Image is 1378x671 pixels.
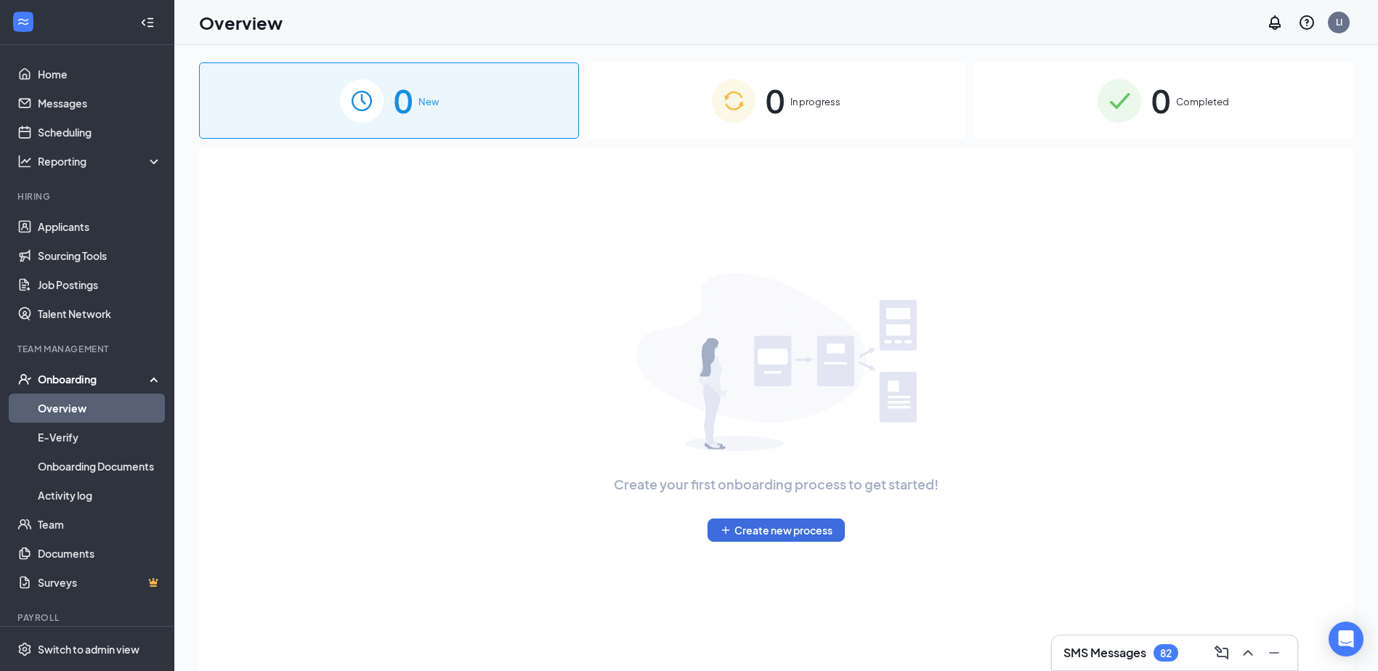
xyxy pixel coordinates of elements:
span: New [418,94,439,109]
svg: Notifications [1266,14,1284,31]
span: 0 [394,76,413,126]
a: SurveysCrown [38,568,162,597]
svg: Minimize [1265,644,1283,662]
span: 0 [766,76,785,126]
span: Completed [1176,94,1229,109]
div: Reporting [38,154,163,168]
svg: ComposeMessage [1213,644,1231,662]
a: E-Verify [38,423,162,452]
div: LI [1336,16,1342,28]
a: Onboarding Documents [38,452,162,481]
a: Applicants [38,212,162,241]
a: Scheduling [38,118,162,147]
span: 0 [1151,76,1170,126]
span: Create your first onboarding process to get started! [614,474,939,495]
div: Team Management [17,343,159,355]
div: Payroll [17,611,159,624]
svg: QuestionInfo [1298,14,1316,31]
button: PlusCreate new process [708,518,845,542]
svg: WorkstreamLogo [16,15,31,29]
svg: Settings [17,642,32,656]
svg: Collapse [140,15,155,30]
a: Activity log [38,481,162,510]
div: Hiring [17,190,159,203]
div: Onboarding [38,372,150,386]
button: Minimize [1263,641,1286,664]
span: In progress [790,94,840,109]
a: Talent Network [38,299,162,328]
svg: ChevronUp [1239,644,1257,662]
a: Job Postings [38,270,162,299]
a: Messages [38,89,162,118]
div: 82 [1160,647,1172,659]
h1: Overview [199,10,283,35]
div: Switch to admin view [38,642,139,656]
a: Sourcing Tools [38,241,162,270]
button: ChevronUp [1236,641,1260,664]
a: Overview [38,394,162,423]
a: Home [38,60,162,89]
svg: Analysis [17,154,32,168]
a: Documents [38,539,162,568]
a: Team [38,510,162,539]
h3: SMS Messages [1063,645,1146,661]
button: ComposeMessage [1210,641,1233,664]
svg: UserCheck [17,372,32,386]
svg: Plus [720,524,731,536]
div: Open Intercom Messenger [1329,622,1363,656]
